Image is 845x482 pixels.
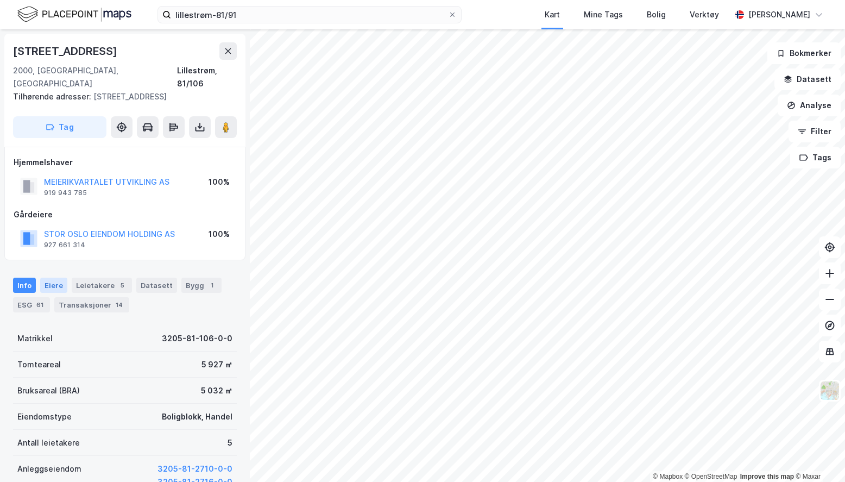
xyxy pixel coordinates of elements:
div: Bruksareal (BRA) [17,384,80,397]
div: Tomteareal [17,358,61,371]
div: 5 927 ㎡ [201,358,232,371]
button: Tag [13,116,106,138]
div: 3205-81-106-0-0 [162,332,232,345]
div: Mine Tags [584,8,623,21]
div: 2000, [GEOGRAPHIC_DATA], [GEOGRAPHIC_DATA] [13,64,177,90]
a: OpenStreetMap [685,473,737,480]
button: Tags [790,147,841,168]
div: [STREET_ADDRESS] [13,42,119,60]
img: Z [819,380,840,401]
div: Matrikkel [17,332,53,345]
div: 100% [209,176,230,189]
span: Tilhørende adresser: [13,92,93,101]
div: 100% [209,228,230,241]
div: 14 [113,299,125,310]
button: Datasett [774,68,841,90]
div: ESG [13,297,50,312]
button: Filter [789,121,841,142]
div: Gårdeiere [14,208,236,221]
button: Analyse [778,95,841,116]
div: Eiendomstype [17,410,72,423]
div: Eiere [40,278,67,293]
div: 927 661 314 [44,241,85,249]
div: Leietakere [72,278,132,293]
div: Verktøy [690,8,719,21]
div: Bolig [647,8,666,21]
button: Bokmerker [767,42,841,64]
div: Antall leietakere [17,436,80,449]
iframe: Chat Widget [791,430,845,482]
div: 1 [206,280,217,291]
div: [PERSON_NAME] [748,8,810,21]
input: Søk på adresse, matrikkel, gårdeiere, leietakere eller personer [171,7,448,23]
a: Mapbox [653,473,683,480]
div: [STREET_ADDRESS] [13,90,228,103]
div: 919 943 785 [44,189,87,197]
div: Bygg [181,278,222,293]
div: Lillestrøm, 81/106 [177,64,237,90]
div: 5 [117,280,128,291]
a: Improve this map [740,473,794,480]
img: logo.f888ab2527a4732fd821a326f86c7f29.svg [17,5,131,24]
div: Anleggseiendom [17,462,81,475]
div: Hjemmelshaver [14,156,236,169]
button: 3205-81-2710-0-0 [157,462,232,475]
div: Datasett [136,278,177,293]
div: Boligblokk, Handel [162,410,232,423]
div: Kart [545,8,560,21]
div: 5 [228,436,232,449]
div: Transaksjoner [54,297,129,312]
div: 61 [34,299,46,310]
div: Info [13,278,36,293]
div: 5 032 ㎡ [201,384,232,397]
